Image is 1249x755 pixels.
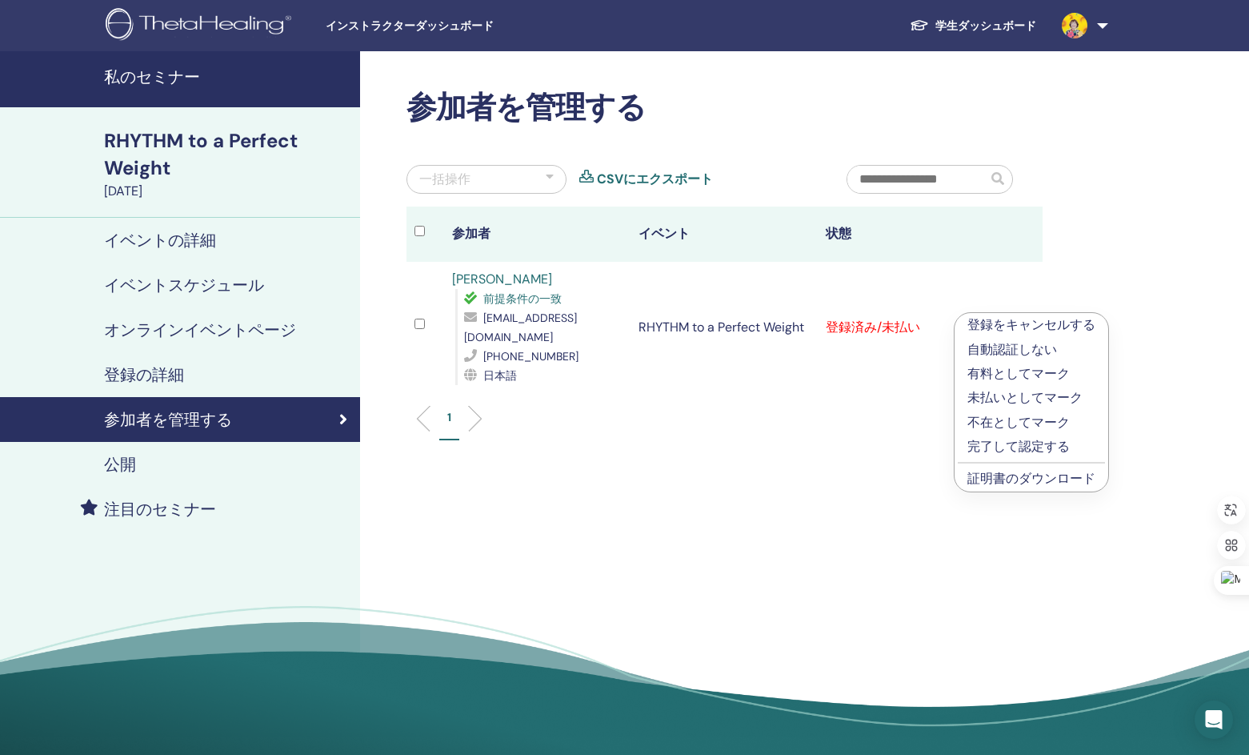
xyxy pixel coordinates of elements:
p: 有料としてマーク [967,364,1095,384]
a: 学生ダッシュボード [897,11,1049,41]
h4: 登録の詳細 [104,365,184,384]
span: 前提条件の一致 [483,291,562,306]
th: イベント [631,207,818,262]
p: 不在としてマーク [967,413,1095,432]
p: 1 [447,409,451,426]
a: RHYTHM to a Perfect Weight[DATE] [94,127,360,201]
div: Open Intercom Messenger [1195,701,1233,739]
img: default.jpg [1062,13,1087,38]
span: [PHONE_NUMBER] [483,349,578,363]
p: 未払いとしてマーク [967,388,1095,408]
a: 証明書のダウンロード [967,470,1095,487]
span: [EMAIL_ADDRESS][DOMAIN_NAME] [464,311,577,344]
td: RHYTHM to a Perfect Weight [631,262,818,393]
h4: 私のセミナー [104,67,350,86]
h4: 公開 [104,455,136,474]
img: graduation-cap-white.svg [910,18,929,32]
p: 完了して認定する [967,437,1095,456]
h4: イベントスケジュール [104,275,264,295]
p: 登録をキャンセルする [967,315,1095,335]
h4: イベントの詳細 [104,231,216,250]
a: CSVにエクスポート [597,170,713,189]
div: [DATE] [104,182,350,201]
h4: 参加者を管理する [104,410,232,429]
p: 自動認証しない [967,340,1095,359]
th: 参加者 [444,207,631,262]
a: [PERSON_NAME] [452,271,552,287]
h2: 参加者を管理する [406,90,1043,127]
span: 日本語 [483,368,517,383]
span: インストラクターダッシュボード [326,18,566,34]
h4: 注目のセミナー [104,500,216,519]
div: RHYTHM to a Perfect Weight [104,127,350,182]
img: logo.png [106,8,297,44]
div: 一括操作 [419,170,470,189]
h4: オンラインイベントページ [104,320,296,339]
th: 状態 [818,207,1005,262]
